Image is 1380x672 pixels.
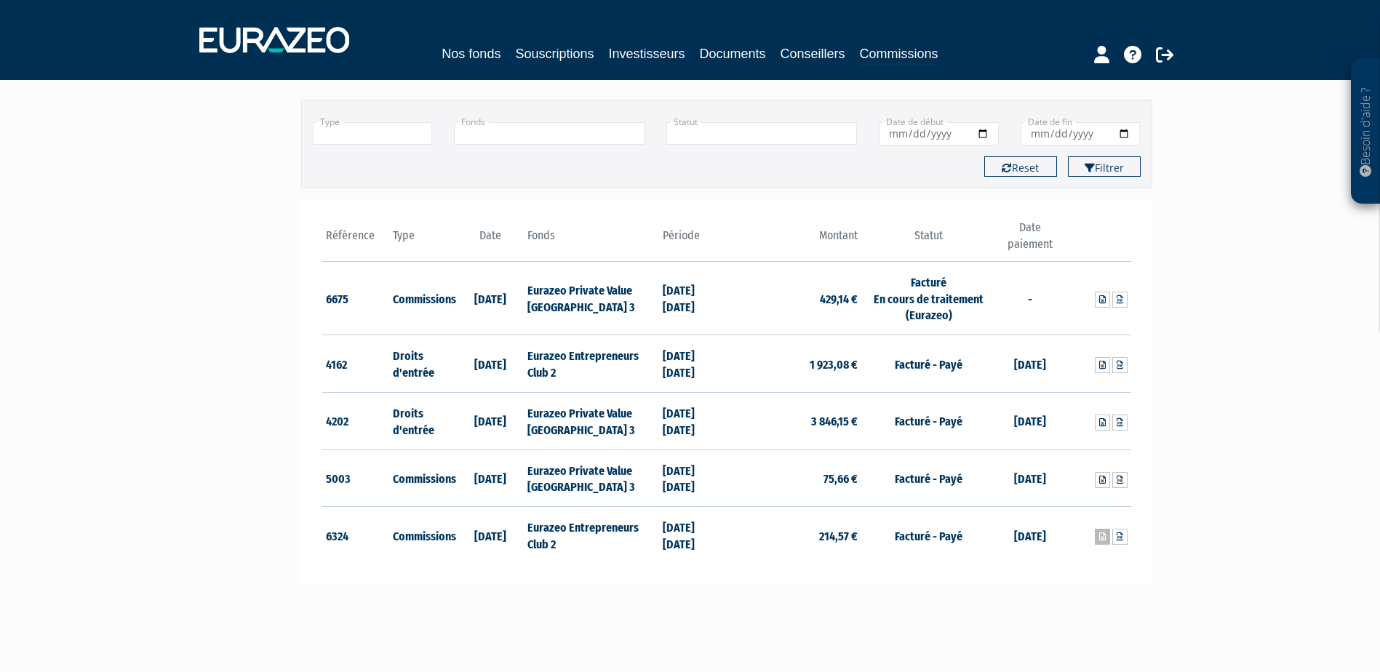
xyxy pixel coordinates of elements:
td: Eurazeo Private Value [GEOGRAPHIC_DATA] 3 [524,449,658,507]
th: Référence [322,220,390,261]
td: [DATE] [996,335,1064,393]
td: [DATE] [DATE] [659,261,727,335]
a: Investisseurs [608,44,685,64]
td: Commissions [389,507,457,564]
td: 1 923,08 € [727,335,861,393]
th: Type [389,220,457,261]
td: Facturé - Payé [861,335,996,393]
td: Commissions [389,449,457,507]
th: Date paiement [996,220,1064,261]
th: Période [659,220,727,261]
td: Eurazeo Entrepreneurs Club 2 [524,335,658,393]
td: Eurazeo Private Value [GEOGRAPHIC_DATA] 3 [524,392,658,449]
td: [DATE] [DATE] [659,335,727,393]
th: Statut [861,220,996,261]
img: 1732889491-logotype_eurazeo_blanc_rvb.png [199,27,349,53]
td: [DATE] [996,392,1064,449]
td: [DATE] [DATE] [659,392,727,449]
td: [DATE] [457,335,525,393]
td: [DATE] [996,449,1064,507]
td: Facturé - Payé [861,507,996,564]
td: Eurazeo Private Value [GEOGRAPHIC_DATA] 3 [524,261,658,335]
td: Commissions [389,261,457,335]
td: Facturé - Payé [861,449,996,507]
td: Eurazeo Entrepreneurs Club 2 [524,507,658,564]
td: 4162 [322,335,390,393]
th: Fonds [524,220,658,261]
p: Besoin d'aide ? [1357,66,1374,197]
td: 429,14 € [727,261,861,335]
td: [DATE] [457,392,525,449]
td: [DATE] [996,507,1064,564]
td: 4202 [322,392,390,449]
td: 3 846,15 € [727,392,861,449]
a: Documents [700,44,766,64]
td: 214,57 € [727,507,861,564]
td: 6324 [322,507,390,564]
td: [DATE] [457,261,525,335]
td: [DATE] [457,449,525,507]
td: Droits d'entrée [389,392,457,449]
td: 6675 [322,261,390,335]
th: Montant [727,220,861,261]
td: [DATE] [457,507,525,564]
td: [DATE] [DATE] [659,449,727,507]
button: Reset [984,156,1057,177]
button: Filtrer [1068,156,1141,177]
td: Facturé - Payé [861,392,996,449]
th: Date [457,220,525,261]
a: Souscriptions [515,44,594,64]
a: Nos fonds [442,44,500,64]
td: Droits d'entrée [389,335,457,393]
td: - [996,261,1064,335]
td: Facturé En cours de traitement (Eurazeo) [861,261,996,335]
a: Commissions [860,44,938,66]
a: Conseillers [781,44,845,64]
td: [DATE] [DATE] [659,507,727,564]
td: 5003 [322,449,390,507]
td: 75,66 € [727,449,861,507]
